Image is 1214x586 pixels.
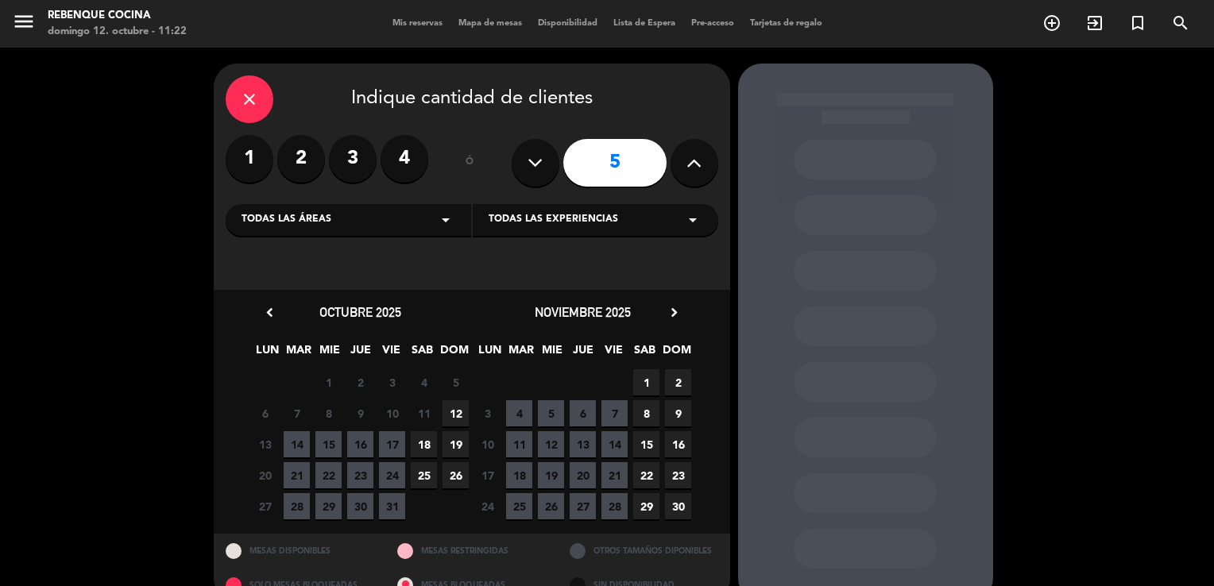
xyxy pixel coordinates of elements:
[665,431,691,457] span: 16
[315,462,342,488] span: 22
[601,462,628,488] span: 21
[633,493,659,519] span: 29
[570,431,596,457] span: 13
[385,19,450,28] span: Mis reservas
[665,400,691,426] span: 9
[379,431,405,457] span: 17
[474,493,501,519] span: 24
[538,400,564,426] span: 5
[450,19,530,28] span: Mapa de mesas
[633,369,659,395] span: 1
[252,493,278,519] span: 27
[284,400,310,426] span: 7
[261,304,278,321] i: chevron_left
[663,341,689,367] span: DOM
[226,135,273,183] label: 1
[347,462,373,488] span: 23
[315,431,342,457] span: 15
[539,341,565,367] span: MIE
[601,341,627,367] span: VIE
[381,135,428,183] label: 4
[48,8,187,24] div: Rebenque Cocina
[633,431,659,457] span: 15
[508,341,534,367] span: MAR
[252,400,278,426] span: 6
[411,369,437,395] span: 4
[379,369,405,395] span: 3
[535,304,631,320] span: noviembre 2025
[538,431,564,457] span: 12
[665,493,691,519] span: 30
[347,369,373,395] span: 2
[601,400,628,426] span: 7
[254,341,280,367] span: LUN
[477,341,503,367] span: LUN
[284,431,310,457] span: 14
[506,493,532,519] span: 25
[347,400,373,426] span: 9
[316,341,342,367] span: MIE
[48,24,187,40] div: domingo 12. octubre - 11:22
[347,431,373,457] span: 16
[506,400,532,426] span: 4
[411,462,437,488] span: 25
[474,462,501,488] span: 17
[444,135,496,191] div: ó
[284,462,310,488] span: 21
[632,341,658,367] span: SAB
[378,341,404,367] span: VIE
[1128,13,1147,33] i: turned_in_not
[436,210,455,229] i: arrow_drop_down
[12,10,36,39] button: menu
[240,90,259,109] i: close
[489,212,618,228] span: Todas las experiencias
[538,493,564,519] span: 26
[683,19,742,28] span: Pre-acceso
[443,369,469,395] span: 5
[319,304,401,320] span: octubre 2025
[347,493,373,519] span: 30
[385,534,558,568] div: MESAS RESTRINGIDAS
[538,462,564,488] span: 19
[315,493,342,519] span: 29
[315,400,342,426] span: 8
[601,493,628,519] span: 28
[214,534,386,568] div: MESAS DISPONIBLES
[633,462,659,488] span: 22
[411,431,437,457] span: 18
[506,462,532,488] span: 18
[379,400,405,426] span: 10
[742,19,830,28] span: Tarjetas de regalo
[226,75,718,123] div: Indique cantidad de clientes
[570,400,596,426] span: 6
[605,19,683,28] span: Lista de Espera
[506,431,532,457] span: 11
[285,341,311,367] span: MAR
[474,431,501,457] span: 10
[570,493,596,519] span: 27
[558,534,730,568] div: OTROS TAMAÑOS DIPONIBLES
[379,462,405,488] span: 24
[440,341,466,367] span: DOM
[443,400,469,426] span: 12
[570,462,596,488] span: 20
[683,210,702,229] i: arrow_drop_down
[252,431,278,457] span: 13
[1171,13,1190,33] i: search
[443,462,469,488] span: 26
[665,462,691,488] span: 23
[633,400,659,426] span: 8
[329,135,377,183] label: 3
[379,493,405,519] span: 31
[1085,13,1104,33] i: exit_to_app
[601,431,628,457] span: 14
[409,341,435,367] span: SAB
[284,493,310,519] span: 28
[665,369,691,395] span: 2
[252,462,278,488] span: 20
[242,212,331,228] span: Todas las áreas
[12,10,36,33] i: menu
[411,400,437,426] span: 11
[1042,13,1061,33] i: add_circle_outline
[666,304,682,321] i: chevron_right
